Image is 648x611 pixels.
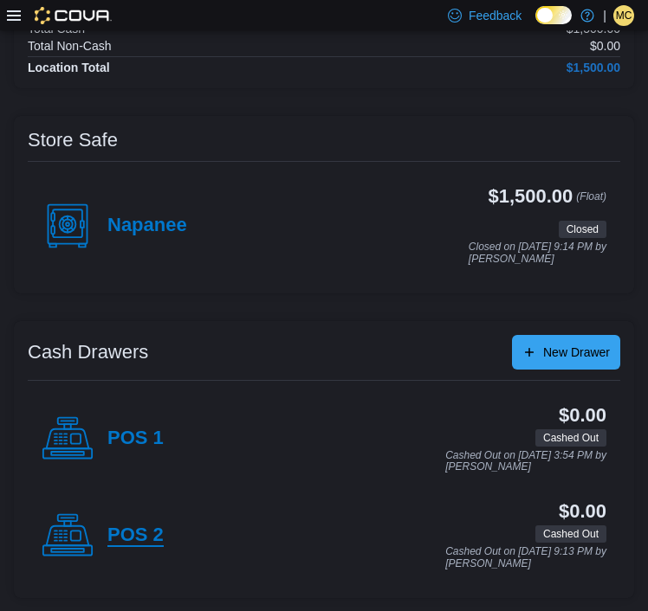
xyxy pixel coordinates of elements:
img: Cova [35,7,112,24]
span: New Drawer [543,344,610,361]
h3: Cash Drawers [28,342,148,363]
h4: POS 1 [107,428,164,450]
p: Cashed Out on [DATE] 9:13 PM by [PERSON_NAME] [445,546,606,569]
span: Cashed Out [543,526,599,542]
span: Feedback [469,7,522,24]
span: Cashed Out [543,430,599,446]
h4: $1,500.00 [567,61,620,74]
p: Closed on [DATE] 9:14 PM by [PERSON_NAME] [469,241,606,265]
div: Meghan Creelman [613,5,634,26]
h3: $0.00 [559,405,606,426]
span: Cashed Out [535,429,606,447]
span: Closed [559,221,606,238]
span: Dark Mode [535,24,536,25]
p: Cashed Out on [DATE] 3:54 PM by [PERSON_NAME] [445,450,606,473]
span: MC [616,5,632,26]
span: Closed [567,222,599,237]
h4: Napanee [107,215,187,237]
h4: POS 2 [107,524,164,547]
p: (Float) [576,186,606,217]
input: Dark Mode [535,6,572,24]
h6: Total Non-Cash [28,39,112,53]
h3: $1,500.00 [489,186,573,207]
h3: $0.00 [559,501,606,522]
h4: Location Total [28,61,110,74]
p: | [603,5,606,26]
h3: Store Safe [28,130,118,151]
span: Cashed Out [535,525,606,543]
button: New Drawer [512,335,620,370]
p: $0.00 [590,39,620,53]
